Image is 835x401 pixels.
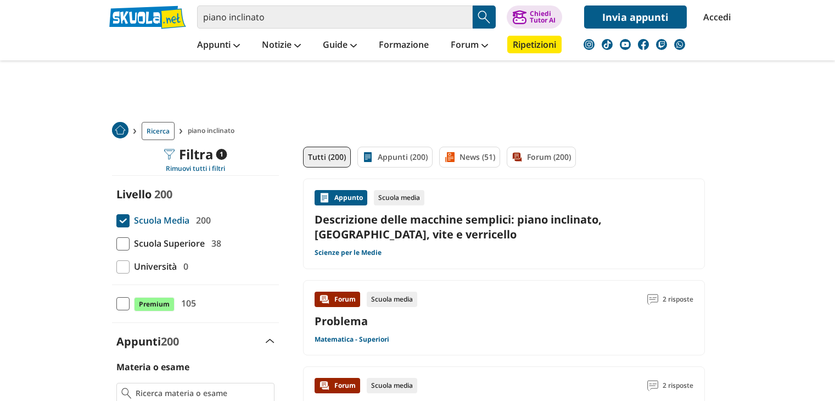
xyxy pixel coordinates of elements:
[663,378,693,393] span: 2 risposte
[647,294,658,305] img: Commenti lettura
[121,388,132,399] img: Ricerca materia o esame
[164,147,227,162] div: Filtra
[319,192,330,203] img: Appunti contenuto
[315,212,693,242] a: Descrizione delle macchine semplici: piano inclinato, [GEOGRAPHIC_DATA], vite e verricello
[303,147,351,168] a: Tutti (200)
[112,164,279,173] div: Rimuovi tutti i filtri
[444,152,455,163] img: News filtro contenuto
[259,36,304,55] a: Notizie
[439,147,500,168] a: News (51)
[207,236,221,250] span: 38
[216,149,227,160] span: 1
[266,339,274,343] img: Apri e chiudi sezione
[116,361,189,373] label: Materia o esame
[663,292,693,307] span: 2 risposte
[620,39,631,50] img: youtube
[319,380,330,391] img: Forum contenuto
[164,149,175,160] img: Filtra filtri mobile
[161,334,179,349] span: 200
[448,36,491,55] a: Forum
[315,314,368,328] a: Problema
[319,294,330,305] img: Forum contenuto
[703,5,726,29] a: Accedi
[197,5,473,29] input: Cerca appunti, riassunti o versioni
[315,378,360,393] div: Forum
[315,248,382,257] a: Scienze per le Medie
[192,213,211,227] span: 200
[584,39,595,50] img: instagram
[507,36,562,53] a: Ripetizioni
[367,292,417,307] div: Scuola media
[473,5,496,29] button: Search Button
[507,5,562,29] button: ChiediTutor AI
[136,388,269,399] input: Ricerca materia o esame
[674,39,685,50] img: WhatsApp
[315,190,367,205] div: Appunto
[116,334,179,349] label: Appunti
[112,122,128,140] a: Home
[177,296,196,310] span: 105
[476,9,492,25] img: Cerca appunti, riassunti o versioni
[112,122,128,138] img: Home
[362,152,373,163] img: Appunti filtro contenuto
[320,36,360,55] a: Guide
[315,335,389,344] a: Matematica - Superiori
[376,36,431,55] a: Formazione
[179,259,188,274] span: 0
[130,236,205,250] span: Scuola Superiore
[367,378,417,393] div: Scuola media
[638,39,649,50] img: facebook
[512,152,523,163] img: Forum filtro contenuto
[194,36,243,55] a: Appunti
[134,297,175,311] span: Premium
[142,122,175,140] a: Ricerca
[130,213,189,227] span: Scuola Media
[530,10,556,24] div: Chiedi Tutor AI
[315,292,360,307] div: Forum
[374,190,424,205] div: Scuola media
[602,39,613,50] img: tiktok
[116,187,152,202] label: Livello
[507,147,576,168] a: Forum (200)
[647,380,658,391] img: Commenti lettura
[154,187,172,202] span: 200
[656,39,667,50] img: twitch
[130,259,177,274] span: Università
[357,147,433,168] a: Appunti (200)
[188,122,239,140] span: piano inclinato
[584,5,687,29] a: Invia appunti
